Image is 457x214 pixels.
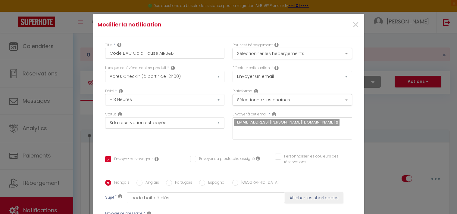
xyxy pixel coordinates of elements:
label: Effectuer cette action [233,65,270,71]
button: Afficher les shortcodes [285,192,343,203]
i: Recipient [272,112,276,117]
button: Close [352,19,359,32]
label: Envoyer à cet email [233,112,268,117]
i: Event Occur [171,66,175,70]
label: Anglais [142,180,159,186]
label: [GEOGRAPHIC_DATA] [238,180,279,186]
label: Titre [105,42,113,48]
label: Sujet [105,195,114,201]
i: Envoyer au voyageur [155,157,159,161]
label: Français [111,180,130,186]
label: Portugais [172,180,192,186]
i: Booking status [118,112,122,117]
label: Envoyez au voyageur [111,156,153,163]
i: Action Type [274,66,279,70]
span: [EMAIL_ADDRESS][PERSON_NAME][DOMAIN_NAME] [235,119,335,125]
label: Pour cet hébergement [233,42,273,48]
i: Title [117,42,121,47]
span: × [352,16,359,34]
label: Statut [105,112,116,117]
i: Subject [118,194,122,199]
i: This Rental [274,42,279,47]
label: Délai [105,88,114,94]
h4: Modifier la notification [98,20,270,29]
label: Lorsque cet événement se produit [105,65,166,71]
i: Action Channel [254,89,258,93]
i: Envoyer au prestataire si il est assigné [256,156,260,161]
button: Sélectionner les hébergements [233,48,352,59]
label: Espagnol [205,180,225,186]
i: Action Time [119,89,123,93]
label: Plateforme [233,88,252,94]
button: Sélectionnez les chaînes [233,94,352,105]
